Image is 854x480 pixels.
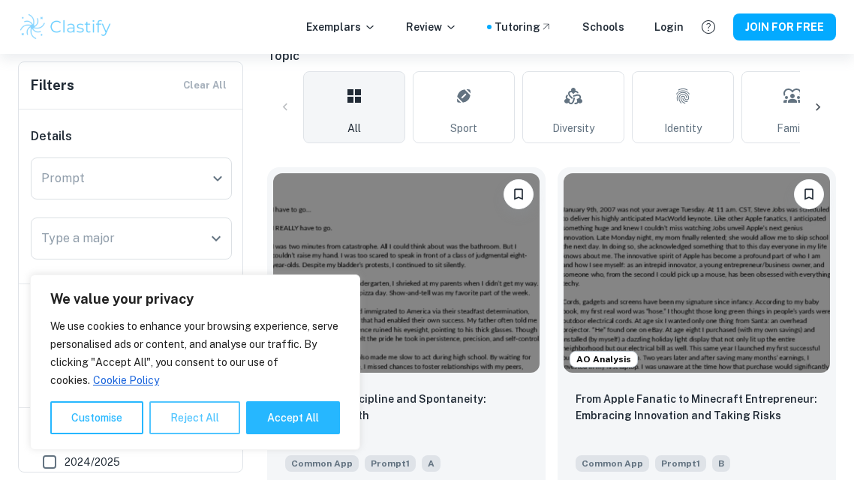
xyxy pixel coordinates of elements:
[552,120,594,136] span: Diversity
[50,317,340,389] p: We use cookies to enhance your browsing experience, serve personalised ads or content, and analys...
[576,391,818,424] p: From Apple Fanatic to Minecraft Entrepreneur: Embracing Innovation and Taking Risks
[30,274,360,450] div: We value your privacy
[149,401,240,434] button: Reject All
[285,455,359,472] span: Common App
[422,455,441,472] span: A
[664,120,702,136] span: Identity
[570,352,637,366] span: AO Analysis
[450,120,477,136] span: Sport
[285,391,528,424] p: Balancing Discipline and Spontaneity: Finding My Path
[306,19,376,35] p: Exemplars
[365,455,416,472] span: Prompt 1
[246,401,340,434] button: Accept All
[18,12,113,42] img: Clastify logo
[31,75,74,96] h6: Filters
[733,13,836,40] button: JOIN FOR FREE
[564,173,830,373] img: undefined Common App example thumbnail: From Apple Fanatic to Minecraft Entrepre
[712,455,730,472] span: B
[655,455,706,472] span: Prompt 1
[777,120,808,136] span: Family
[696,14,721,40] button: Help and Feedback
[31,127,232,145] h6: Details
[504,179,534,209] button: Please log in to bookmark exemplars
[582,19,624,35] a: Schools
[406,19,457,35] p: Review
[576,455,649,472] span: Common App
[347,120,361,136] span: All
[92,373,160,387] a: Cookie Policy
[267,47,836,65] h6: Topic
[50,401,143,434] button: Customise
[65,454,120,470] span: 2024/2025
[50,290,340,308] p: We value your privacy
[794,179,824,209] button: Please log in to bookmark exemplars
[273,173,540,373] img: undefined Common App example thumbnail: Balancing Discipline and Spontaneity: Fi
[654,19,684,35] a: Login
[206,228,227,249] button: Open
[495,19,552,35] a: Tutoring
